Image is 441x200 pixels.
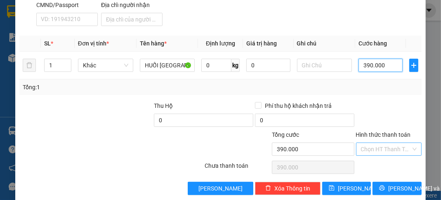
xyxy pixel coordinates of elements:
[206,40,235,47] span: Định lượng
[231,59,240,72] span: kg
[246,40,277,47] span: Giá trị hàng
[255,182,321,195] button: deleteXóa Thông tin
[329,185,335,192] span: save
[23,59,36,72] button: delete
[23,8,103,19] span: ĐỨC ĐẠT GIA LAI
[379,185,385,192] span: printer
[338,184,382,193] span: [PERSON_NAME]
[409,59,418,72] button: plus
[140,40,167,47] span: Tên hàng
[294,36,356,52] th: Ghi chú
[204,161,271,176] div: Chưa thanh toán
[358,40,387,47] span: Cước hàng
[5,23,45,39] strong: 0931 600 979
[48,23,115,39] strong: 0901 900 568
[78,40,109,47] span: Đơn vị tính
[262,101,335,110] span: Phí thu hộ khách nhận trả
[44,40,51,47] span: SL
[373,182,421,195] button: printer[PERSON_NAME] và In
[48,23,100,31] strong: [PERSON_NAME]:
[101,0,163,10] div: Địa chỉ người nhận
[83,59,128,71] span: Khác
[44,54,106,66] span: VP Chư Prông
[188,182,253,195] button: [PERSON_NAME]
[48,40,89,48] strong: 0901 933 179
[140,59,195,72] input: VD: Bàn, Ghế
[272,131,299,138] span: Tổng cước
[198,184,243,193] span: [PERSON_NAME]
[23,83,171,92] div: Tổng: 1
[274,184,310,193] span: Xóa Thông tin
[36,0,98,10] div: CMND/Passport
[5,54,41,66] span: VP GỬI:
[322,182,371,195] button: save[PERSON_NAME]
[154,102,173,109] span: Thu Hộ
[410,62,418,69] span: plus
[265,185,271,192] span: delete
[297,59,352,72] input: Ghi Chú
[101,13,163,26] input: Địa chỉ của người nhận
[5,40,46,48] strong: 0901 936 968
[5,23,30,31] strong: Sài Gòn:
[246,59,290,72] input: 0
[356,131,411,138] label: Hình thức thanh toán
